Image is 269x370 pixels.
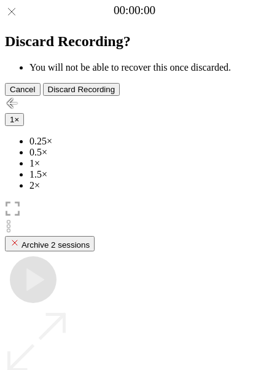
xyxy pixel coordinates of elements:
button: Discard Recording [43,83,120,96]
li: 2× [29,180,264,191]
button: Cancel [5,83,41,96]
li: 1× [29,158,264,169]
li: 0.5× [29,147,264,158]
a: 00:00:00 [114,4,155,17]
li: 1.5× [29,169,264,180]
li: You will not be able to recover this once discarded. [29,62,264,73]
button: 1× [5,113,24,126]
div: Archive 2 sessions [10,238,90,250]
li: 0.25× [29,136,264,147]
span: 1 [10,115,14,124]
button: Archive 2 sessions [5,236,95,251]
h2: Discard Recording? [5,33,264,50]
